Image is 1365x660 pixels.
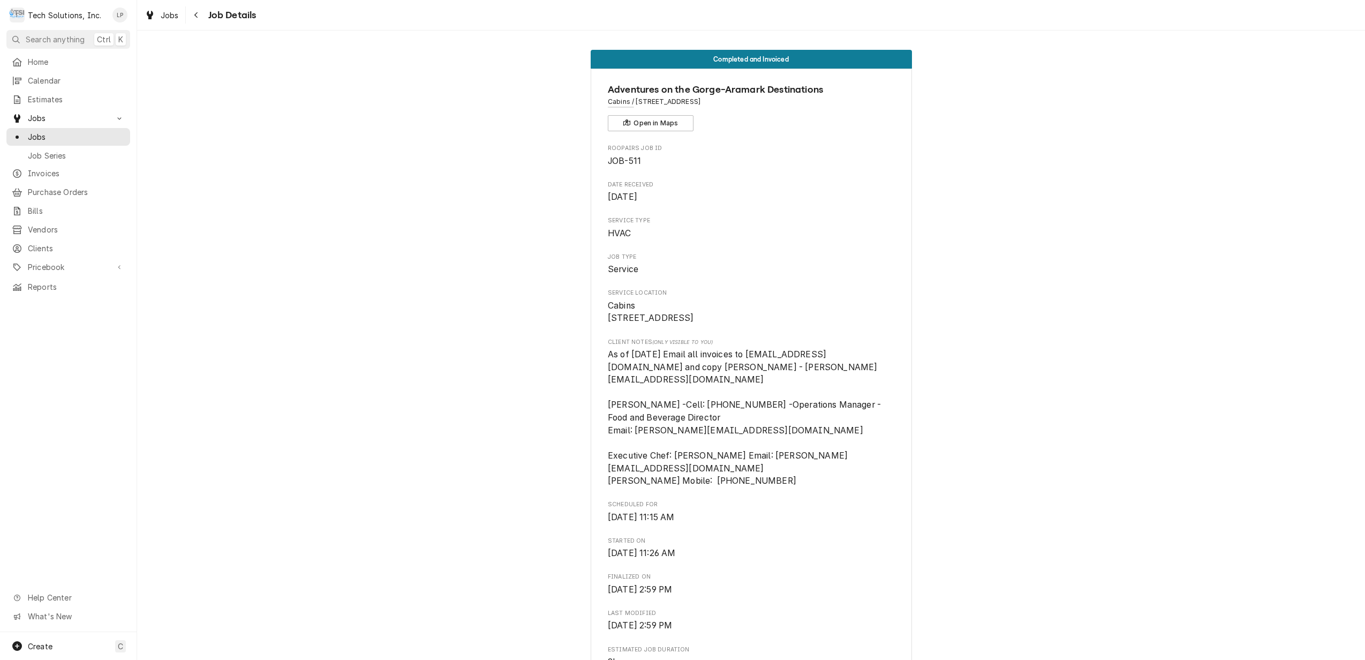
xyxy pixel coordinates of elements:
span: Service Type [608,227,894,240]
span: Reports [28,281,125,292]
span: HVAC [608,228,631,238]
a: Jobs [6,128,130,146]
div: Tech Solutions, Inc. [28,10,101,21]
span: Bills [28,205,125,216]
a: Bills [6,202,130,220]
span: Scheduled For [608,500,894,509]
button: Open in Maps [608,115,693,131]
a: Go to Pricebook [6,258,130,276]
div: Date Received [608,181,894,204]
span: Started On [608,547,894,560]
span: Pricebook [28,261,109,273]
span: [DATE] 2:59 PM [608,584,672,595]
div: Tech Solutions, Inc.'s Avatar [10,7,25,22]
span: Job Type [608,253,894,261]
span: Jobs [28,131,125,142]
span: Client Notes [608,338,894,347]
a: Go to Jobs [6,109,130,127]
span: Calendar [28,75,125,86]
span: Jobs [161,10,179,21]
span: Estimated Job Duration [608,646,894,654]
span: Purchase Orders [28,186,125,198]
span: Finalized On [608,573,894,581]
button: Navigate back [188,6,205,24]
span: [object Object] [608,348,894,487]
span: Date Received [608,181,894,189]
div: Service Location [608,289,894,325]
a: Invoices [6,164,130,182]
span: [DATE] 11:15 AM [608,512,674,522]
span: Last Modified [608,609,894,618]
span: Invoices [28,168,125,179]
span: Create [28,642,52,651]
span: Service Location [608,289,894,297]
div: [object Object] [608,338,894,487]
a: Estimates [6,91,130,108]
a: Purchase Orders [6,183,130,201]
span: (Only Visible to You) [652,339,713,345]
span: Roopairs Job ID [608,144,894,153]
a: Clients [6,239,130,257]
span: Cabins [STREET_ADDRESS] [608,301,694,324]
div: Lisa Paschal's Avatar [112,7,127,22]
div: Status [591,50,912,69]
a: Go to What's New [6,607,130,625]
div: Scheduled For [608,500,894,523]
div: Job Type [608,253,894,276]
div: Client Information [608,82,894,131]
span: [DATE] 11:26 AM [608,548,675,558]
span: Job Type [608,263,894,276]
span: Home [28,56,125,67]
span: Estimates [28,94,125,105]
span: As of [DATE] Email all invoices to [EMAIL_ADDRESS][DOMAIN_NAME] and copy [PERSON_NAME] - [PERSON_... [608,349,883,486]
span: Help Center [28,592,124,603]
span: K [118,34,123,45]
a: Job Series [6,147,130,164]
span: Date Received [608,191,894,204]
span: Job Details [205,8,257,22]
span: Roopairs Job ID [608,155,894,168]
span: Scheduled For [608,511,894,524]
a: Home [6,53,130,71]
span: Job Series [28,150,125,161]
span: Service Location [608,299,894,325]
span: Service [608,264,638,274]
span: Completed and Invoiced [713,56,789,63]
span: JOB-511 [608,156,641,166]
a: Jobs [140,6,183,24]
span: C [118,641,123,652]
div: Roopairs Job ID [608,144,894,167]
span: Search anything [26,34,85,45]
span: Vendors [28,224,125,235]
div: LP [112,7,127,22]
div: Last Modified [608,609,894,632]
span: Ctrl [97,34,111,45]
span: Clients [28,243,125,254]
a: Reports [6,278,130,296]
span: Name [608,82,894,97]
div: Finalized On [608,573,894,596]
span: Address [608,97,894,107]
div: Service Type [608,216,894,239]
span: [DATE] 2:59 PM [608,620,672,631]
span: Service Type [608,216,894,225]
span: [DATE] [608,192,637,202]
span: Jobs [28,112,109,124]
span: What's New [28,611,124,622]
button: Search anythingCtrlK [6,30,130,49]
div: Started On [608,537,894,560]
span: Finalized On [608,583,894,596]
span: Last Modified [608,619,894,632]
span: Started On [608,537,894,545]
a: Calendar [6,72,130,89]
a: Vendors [6,221,130,238]
a: Go to Help Center [6,589,130,606]
div: T [10,7,25,22]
